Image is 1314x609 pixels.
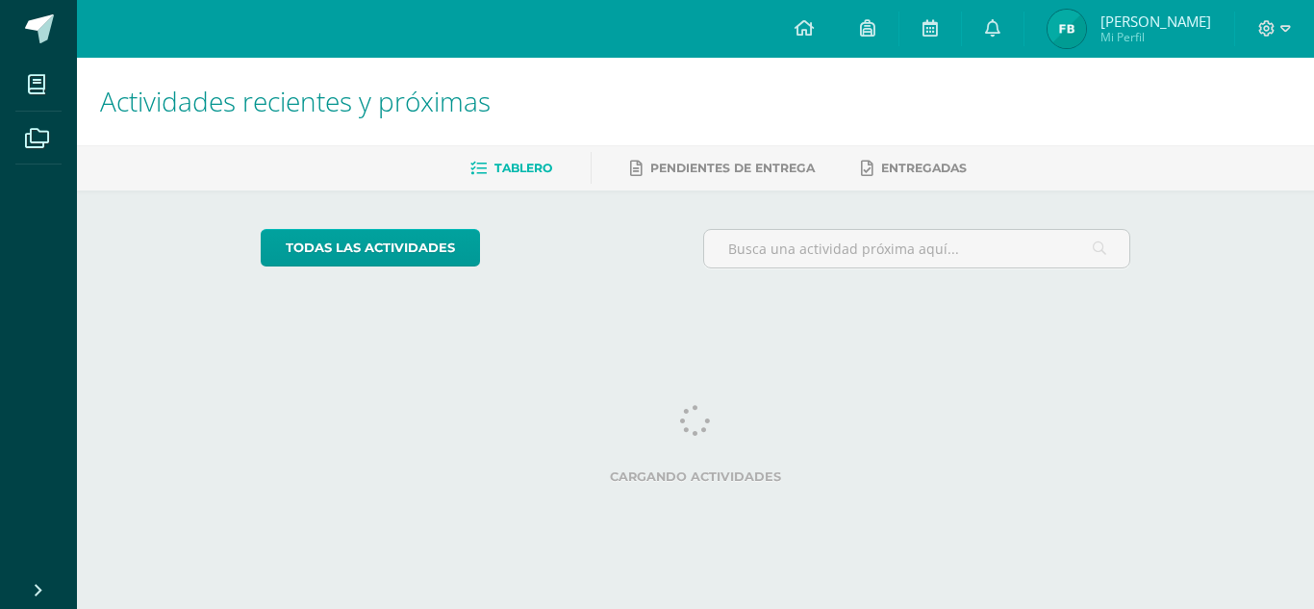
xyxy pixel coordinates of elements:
[1100,12,1211,31] span: [PERSON_NAME]
[100,83,491,119] span: Actividades recientes y próximas
[861,153,967,184] a: Entregadas
[881,161,967,175] span: Entregadas
[261,229,480,266] a: todas las Actividades
[650,161,815,175] span: Pendientes de entrega
[494,161,552,175] span: Tablero
[630,153,815,184] a: Pendientes de entrega
[470,153,552,184] a: Tablero
[261,469,1131,484] label: Cargando actividades
[1100,29,1211,45] span: Mi Perfil
[704,230,1130,267] input: Busca una actividad próxima aquí...
[1048,10,1086,48] img: 4f77dbc6e42657b8d0ce964fb58b13e3.png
